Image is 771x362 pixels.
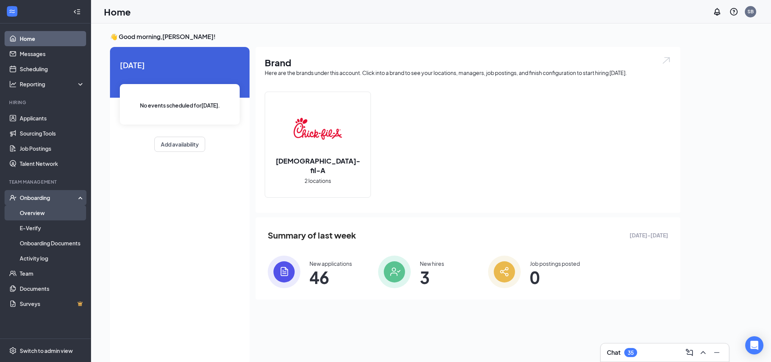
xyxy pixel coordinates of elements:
span: 2 locations [305,176,331,185]
svg: UserCheck [9,194,17,201]
h1: Brand [265,56,671,69]
div: SB [747,8,754,15]
div: New hires [420,260,444,267]
svg: Minimize [712,348,721,357]
a: SurveysCrown [20,296,85,311]
span: No events scheduled for [DATE] . [140,101,220,109]
span: 46 [309,270,352,284]
h3: 👋 Good morning, [PERSON_NAME] ! [110,33,680,41]
div: Switch to admin view [20,347,73,354]
svg: Collapse [73,8,81,16]
div: Team Management [9,179,83,185]
img: Chick-fil-A [294,105,342,153]
img: open.6027fd2a22e1237b5b06.svg [661,56,671,65]
a: Onboarding Documents [20,236,85,251]
div: New applications [309,260,352,267]
svg: ComposeMessage [685,348,694,357]
a: Activity log [20,251,85,266]
div: 35 [628,350,634,356]
button: ComposeMessage [683,346,696,359]
a: Team [20,266,85,281]
div: Job postings posted [530,260,580,267]
span: [DATE] [120,59,240,71]
a: Talent Network [20,156,85,171]
img: icon [378,256,411,288]
a: Messages [20,46,85,61]
svg: Analysis [9,80,17,88]
img: icon [488,256,521,288]
a: Overview [20,205,85,220]
h3: Chat [607,348,620,357]
span: 3 [420,270,444,284]
svg: QuestionInfo [729,7,738,16]
a: Sourcing Tools [20,126,85,141]
a: Scheduling [20,61,85,76]
a: Applicants [20,111,85,126]
a: Documents [20,281,85,296]
button: Minimize [711,346,723,359]
div: Onboarding [20,194,78,201]
div: Here are the brands under this account. Click into a brand to see your locations, managers, job p... [265,69,671,76]
span: Summary of last week [268,229,356,242]
h1: Home [104,5,131,18]
a: Home [20,31,85,46]
div: Open Intercom Messenger [745,336,763,354]
svg: WorkstreamLogo [8,8,16,15]
div: Hiring [9,99,83,106]
span: [DATE] - [DATE] [630,231,668,239]
button: ChevronUp [697,346,709,359]
button: Add availability [154,137,205,152]
img: icon [268,256,300,288]
span: 0 [530,270,580,284]
svg: ChevronUp [699,348,708,357]
div: Reporting [20,80,85,88]
a: Job Postings [20,141,85,156]
a: E-Verify [20,220,85,236]
h2: [DEMOGRAPHIC_DATA]-fil-A [265,156,371,175]
svg: Settings [9,347,17,354]
svg: Notifications [713,7,722,16]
